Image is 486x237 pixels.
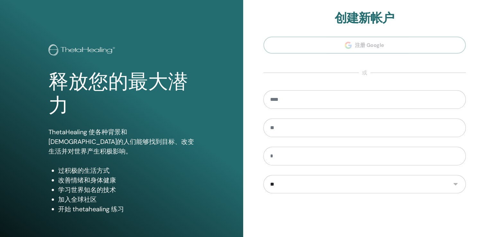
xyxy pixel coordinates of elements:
li: 开始 thetahealing 练习 [58,204,194,214]
li: 改善情绪和身体健康 [58,175,194,185]
iframe: reCAPTCHA [316,203,413,228]
h2: 创建新帐户 [263,11,466,26]
h1: 释放您的最大潜力 [49,70,194,118]
li: 学习世界知名的技术 [58,185,194,195]
span: 或 [359,69,370,77]
li: 过积极的生活方式 [58,166,194,175]
p: ThetaHealing 使各种背景和[DEMOGRAPHIC_DATA]的人们能够找到目标、改变生活并对世界产生积极影响。 [49,127,194,156]
li: 加入全球社区 [58,195,194,204]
